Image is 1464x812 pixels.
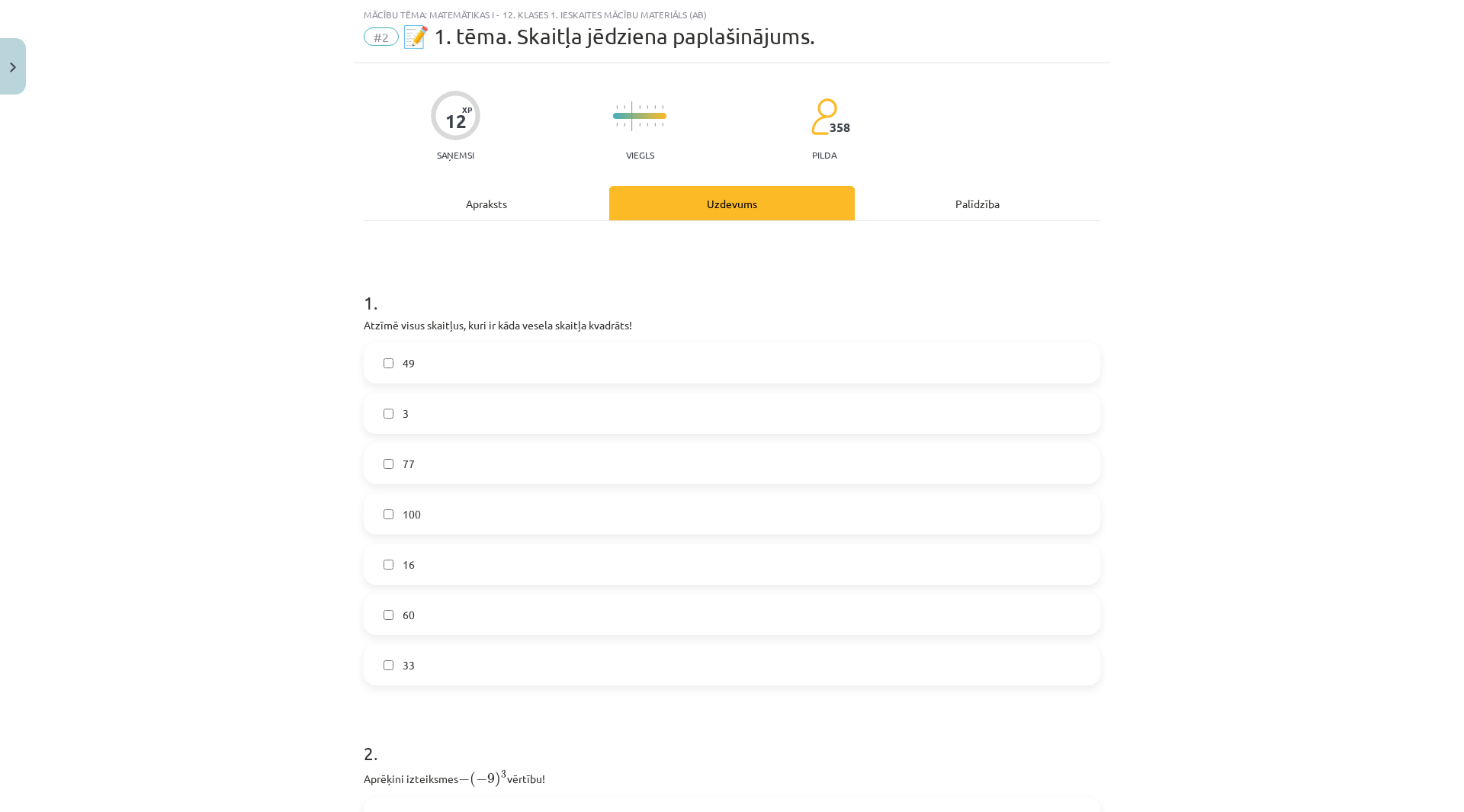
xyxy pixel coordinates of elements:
span: 33 [403,657,415,673]
img: students-c634bb4e5e11cddfef0936a35e636f08e4e9abd3cc4e673bd6f9a4125e45ecb1.svg [811,98,837,136]
span: 📝 1. tēma. Skaitļa jēdziena paplašinājums. [403,24,815,49]
p: Viegls [626,149,654,160]
span: 49 [403,355,415,371]
img: icon-short-line-57e1e144782c952c97e751825c79c345078a6d821885a25fce030b3d8c18986b.svg [639,105,640,109]
p: Atzīmē visus skaitļus, kuri ir kāda vesela skaitļa kvadrāts! [364,317,1100,333]
p: Aprēķini izteiksmes vērtību! [364,768,1100,788]
p: pilda [812,149,836,160]
img: icon-short-line-57e1e144782c952c97e751825c79c345078a6d821885a25fce030b3d8c18986b.svg [654,123,656,127]
img: icon-short-line-57e1e144782c952c97e751825c79c345078a6d821885a25fce030b3d8c18986b.svg [624,123,625,127]
img: icon-short-line-57e1e144782c952c97e751825c79c345078a6d821885a25fce030b3d8c18986b.svg [616,123,618,127]
input: 49 [384,358,393,368]
input: 3 [384,409,393,419]
div: Apraksts [364,186,609,220]
div: 12 [445,111,467,132]
input: 33 [384,660,393,670]
img: icon-short-line-57e1e144782c952c97e751825c79c345078a6d821885a25fce030b3d8c18986b.svg [662,105,663,109]
input: 60 [384,610,393,620]
div: Uzdevums [609,186,855,220]
img: icon-short-line-57e1e144782c952c97e751825c79c345078a6d821885a25fce030b3d8c18986b.svg [647,105,648,109]
span: #2 [364,27,399,46]
input: 16 [384,560,393,570]
div: Mācību tēma: Matemātikas i - 12. klases 1. ieskaites mācību materiāls (ab) [364,9,1100,20]
img: icon-short-line-57e1e144782c952c97e751825c79c345078a6d821885a25fce030b3d8c18986b.svg [624,105,625,109]
span: 60 [403,607,415,623]
h1: 1 . [364,265,1100,313]
p: Saņemsi [431,149,480,160]
input: 77 [384,459,393,469]
span: − [458,774,470,785]
span: 77 [403,456,415,472]
img: icon-short-line-57e1e144782c952c97e751825c79c345078a6d821885a25fce030b3d8c18986b.svg [647,123,648,127]
img: icon-long-line-d9ea69661e0d244f92f715978eff75569469978d946b2353a9bb055b3ed8787d.svg [631,101,633,131]
img: icon-short-line-57e1e144782c952c97e751825c79c345078a6d821885a25fce030b3d8c18986b.svg [616,105,618,109]
span: ) [495,772,501,788]
img: icon-short-line-57e1e144782c952c97e751825c79c345078a6d821885a25fce030b3d8c18986b.svg [639,123,640,127]
span: 3 [501,771,506,778]
span: 16 [403,557,415,573]
img: icon-short-line-57e1e144782c952c97e751825c79c345078a6d821885a25fce030b3d8c18986b.svg [662,123,663,127]
img: icon-close-lesson-0947bae3869378f0d4975bcd49f059093ad1ed9edebbc8119c70593378902aed.svg [10,63,16,72]
div: Palīdzība [855,186,1100,220]
span: ( [470,772,476,788]
span: XP [462,105,472,114]
span: 358 [830,120,850,134]
img: icon-short-line-57e1e144782c952c97e751825c79c345078a6d821885a25fce030b3d8c18986b.svg [654,105,656,109]
span: − [476,774,487,785]
span: 100 [403,506,421,522]
span: 9 [487,773,495,784]
h1: 2 . [364,716,1100,763]
span: 3 [403,406,409,422]
input: 100 [384,509,393,519]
